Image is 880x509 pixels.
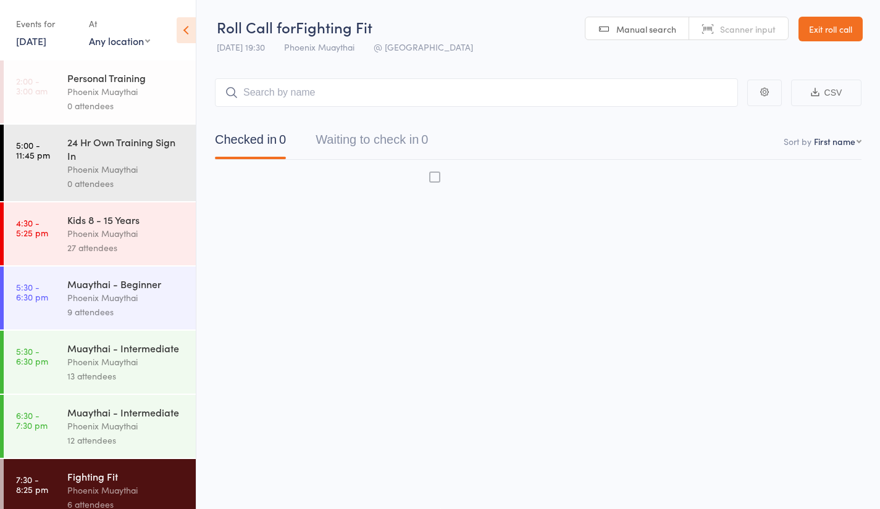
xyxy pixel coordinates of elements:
time: 7:30 - 8:25 pm [16,474,48,494]
div: 0 [421,133,428,146]
time: 6:30 - 7:30 pm [16,410,48,430]
a: 4:30 -5:25 pmKids 8 - 15 YearsPhoenix Muaythai27 attendees [4,202,196,265]
div: Personal Training [67,71,185,85]
input: Search by name [215,78,738,107]
div: 27 attendees [67,241,185,255]
a: 2:00 -3:00 amPersonal TrainingPhoenix Muaythai0 attendees [4,60,196,123]
button: Checked in0 [215,126,286,159]
time: 5:00 - 11:45 pm [16,140,50,160]
div: Phoenix Muaythai [67,291,185,305]
div: Muaythai - Intermediate [67,341,185,355]
div: Muaythai - Intermediate [67,405,185,419]
div: At [89,14,150,34]
div: Phoenix Muaythai [67,419,185,433]
time: 2:00 - 3:00 am [16,76,48,96]
div: 9 attendees [67,305,185,319]
span: Manual search [616,23,676,35]
span: Phoenix Muaythai [284,41,354,53]
div: Events for [16,14,77,34]
a: [DATE] [16,34,46,48]
time: 5:30 - 6:30 pm [16,282,48,302]
div: Phoenix Muaythai [67,483,185,497]
div: 0 [279,133,286,146]
div: Phoenix Muaythai [67,162,185,176]
div: Fighting Fit [67,470,185,483]
div: Muaythai - Beginner [67,277,185,291]
div: Phoenix Muaythai [67,85,185,99]
time: 5:30 - 6:30 pm [16,346,48,366]
div: Phoenix Muaythai [67,355,185,369]
div: 13 attendees [67,369,185,383]
div: Any location [89,34,150,48]
div: 0 attendees [67,176,185,191]
span: Scanner input [720,23,776,35]
a: 6:30 -7:30 pmMuaythai - IntermediatePhoenix Muaythai12 attendees [4,395,196,458]
div: 0 attendees [67,99,185,113]
a: 5:30 -6:30 pmMuaythai - BeginnerPhoenix Muaythai9 attendees [4,267,196,329]
span: Fighting Fit [296,17,372,37]
div: Phoenix Muaythai [67,226,185,241]
span: @ [GEOGRAPHIC_DATA] [374,41,473,53]
button: Waiting to check in0 [316,126,428,159]
span: [DATE] 19:30 [217,41,265,53]
a: 5:00 -11:45 pm24 Hr Own Training Sign InPhoenix Muaythai0 attendees [4,125,196,201]
div: Kids 8 - 15 Years [67,213,185,226]
div: First name [814,135,855,147]
a: 5:30 -6:30 pmMuaythai - IntermediatePhoenix Muaythai13 attendees [4,331,196,394]
span: Roll Call for [217,17,296,37]
time: 4:30 - 5:25 pm [16,218,48,238]
a: Exit roll call [798,17,863,41]
div: 24 Hr Own Training Sign In [67,135,185,162]
label: Sort by [784,135,811,147]
div: 12 attendees [67,433,185,447]
button: CSV [791,80,861,106]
